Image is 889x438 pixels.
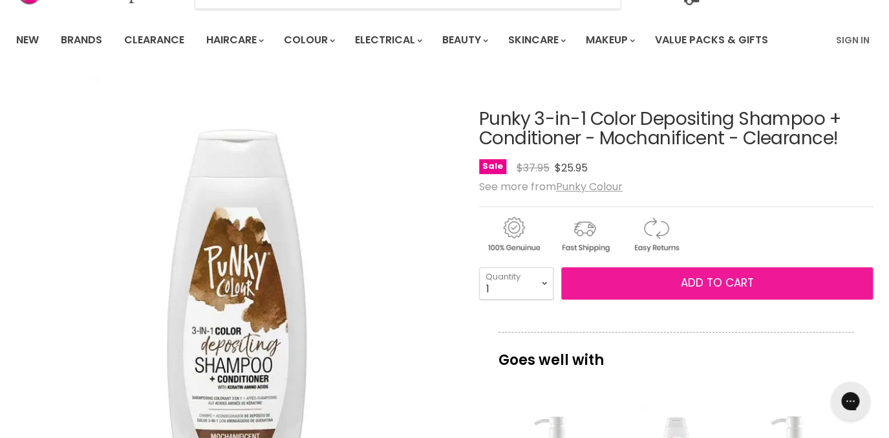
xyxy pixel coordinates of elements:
button: Add to cart [561,267,873,300]
img: genuine.gif [479,215,548,254]
a: Brands [51,27,112,54]
span: Sale [479,159,506,174]
h1: Punky 3-in-1 Color Depositing Shampoo + Conditioner - Mochanificent - Clearance! [479,109,873,149]
span: Add to cart [680,275,753,290]
span: See more from [479,179,623,194]
span: $37.95 [517,160,550,175]
a: Skincare [498,27,573,54]
iframe: Gorgias live chat messenger [824,377,876,425]
img: shipping.gif [550,215,619,254]
a: Colour [274,27,343,54]
a: Electrical [345,27,430,54]
select: Quantity [479,267,553,300]
a: Beauty [433,27,496,54]
a: Value Packs & Gifts [645,27,778,54]
a: Makeup [576,27,643,54]
ul: Main menu [6,21,803,59]
a: Haircare [197,27,272,54]
a: Sign In [828,27,877,54]
img: returns.gif [621,215,690,254]
a: New [6,27,48,54]
p: Goes well with [498,332,854,375]
a: Punky Colour [556,179,623,194]
span: $25.95 [555,160,588,175]
a: Clearance [114,27,194,54]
